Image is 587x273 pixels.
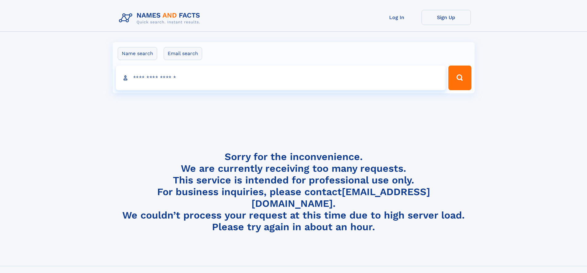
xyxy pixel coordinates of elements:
[164,47,202,60] label: Email search
[116,10,205,26] img: Logo Names and Facts
[118,47,157,60] label: Name search
[116,66,446,90] input: search input
[116,151,471,233] h4: Sorry for the inconvenience. We are currently receiving too many requests. This service is intend...
[372,10,422,25] a: Log In
[251,186,430,209] a: [EMAIL_ADDRESS][DOMAIN_NAME]
[448,66,471,90] button: Search Button
[422,10,471,25] a: Sign Up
